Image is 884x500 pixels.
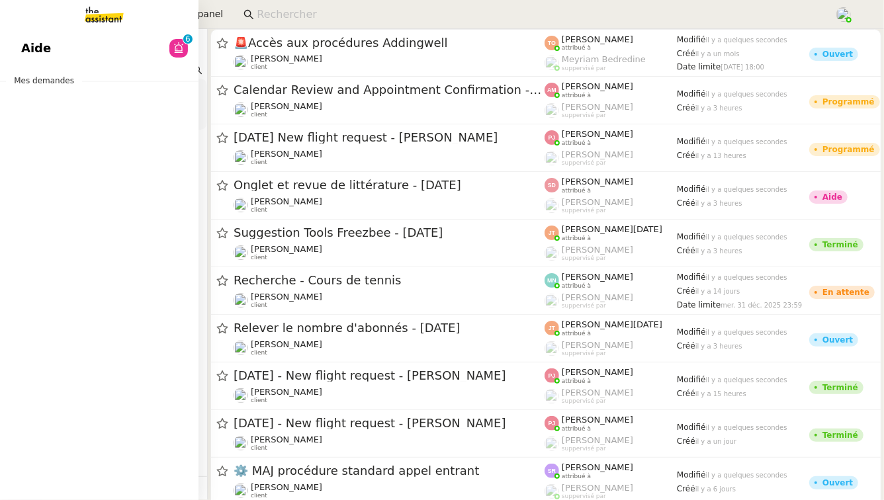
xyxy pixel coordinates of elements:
[251,54,322,63] span: [PERSON_NAME]
[562,292,633,302] span: [PERSON_NAME]
[695,288,740,295] span: il y a 14 jours
[822,336,853,344] div: Ouvert
[545,197,677,214] app-user-label: suppervisé par
[677,300,721,310] span: Date limite
[234,101,545,118] app-user-detailed-label: client
[234,54,545,71] app-user-detailed-label: client
[677,49,695,58] span: Créé
[545,130,559,145] img: svg
[234,435,545,452] app-user-detailed-label: client
[677,389,695,398] span: Créé
[545,81,677,99] app-user-label: attribué à
[545,294,559,308] img: users%2FoFdbodQ3TgNoWt9kP3GXAs5oaCq1%2Favatar%2Fprofile-pic.png
[545,483,677,500] app-user-label: suppervisé par
[706,329,787,336] span: il y a quelques secondes
[836,7,851,22] img: users%2FPPrFYTsEAUgQy5cK5MCpqKbOX8K2%2Favatar%2FCapture%20d%E2%80%99e%CC%81cran%202023-06-05%20a%...
[234,274,545,286] span: Recherche - Cours de tennis
[677,232,706,241] span: Modifié
[251,349,267,356] span: client
[234,36,248,50] span: 🚨
[562,140,591,147] span: attribué à
[251,101,322,111] span: [PERSON_NAME]
[545,464,559,478] img: svg
[677,198,695,208] span: Créé
[562,177,633,187] span: [PERSON_NAME]
[721,63,764,71] span: [DATE] 18:00
[251,302,267,309] span: client
[677,151,695,160] span: Créé
[251,244,322,254] span: [PERSON_NAME]
[562,129,633,139] span: [PERSON_NAME]
[545,36,559,50] img: svg
[562,159,606,167] span: suppervisé par
[562,425,591,433] span: attribué à
[234,196,545,214] app-user-detailed-label: client
[562,282,591,290] span: attribué à
[562,462,633,472] span: [PERSON_NAME]
[677,423,706,432] span: Modifié
[706,376,787,384] span: il y a quelques secondes
[545,341,559,356] img: users%2FoFdbodQ3TgNoWt9kP3GXAs5oaCq1%2Favatar%2Fprofile-pic.png
[562,149,633,159] span: [PERSON_NAME]
[234,149,545,166] app-user-detailed-label: client
[706,274,787,281] span: il y a quelques secondes
[677,89,706,99] span: Modifié
[822,288,869,296] div: En attente
[234,55,248,69] img: users%2FTmb06GTIDgNLSNhTjmZ0ajWxRk83%2Favatar%2F40f2539e-5604-4681-9cfa-c67755ebd5f1
[545,54,677,71] app-user-label: suppervisé par
[545,272,677,289] app-user-label: attribué à
[695,152,746,159] span: il y a 13 heures
[562,473,591,480] span: attribué à
[545,388,677,405] app-user-label: suppervisé par
[562,245,633,255] span: [PERSON_NAME]
[677,137,706,146] span: Modifié
[706,424,787,431] span: il y a quelques secondes
[545,245,677,262] app-user-label: suppervisé par
[183,34,193,44] nz-badge-sup: 6
[695,247,742,255] span: il y a 3 heures
[257,6,821,24] input: Rechercher
[545,34,677,52] app-user-label: attribué à
[234,341,248,355] img: users%2F37wbV9IbQuXMU0UH0ngzBXzaEe12%2Favatar%2Fcba66ece-c48a-48c8-9897-a2adc1834457
[562,340,633,350] span: [PERSON_NAME]
[677,375,706,384] span: Modifié
[251,339,322,349] span: [PERSON_NAME]
[562,445,606,452] span: suppervisé par
[562,102,633,112] span: [PERSON_NAME]
[562,367,633,377] span: [PERSON_NAME]
[695,104,742,112] span: il y a 3 heures
[545,273,559,288] img: svg
[545,226,559,240] img: svg
[234,436,248,450] img: users%2FC9SBsJ0duuaSgpQFj5LgoEX8n0o2%2Favatar%2Fec9d51b8-9413-4189-adfb-7be4d8c96a3c
[545,151,559,165] img: users%2FoFdbodQ3TgNoWt9kP3GXAs5oaCq1%2Favatar%2Fprofile-pic.png
[251,444,267,452] span: client
[562,272,633,282] span: [PERSON_NAME]
[706,472,787,479] span: il y a quelques secondes
[234,370,545,382] span: [DATE] - New flight request - [PERSON_NAME]
[562,235,591,242] span: attribué à
[234,103,248,117] img: users%2FYpHCMxs0fyev2wOt2XOQMyMzL3F3%2Favatar%2Fb1d7cab4-399e-487a-a9b0-3b1e57580435
[695,438,736,445] span: il y a un jour
[251,254,267,261] span: client
[545,368,559,383] img: svg
[251,292,322,302] span: [PERSON_NAME]
[251,159,267,166] span: client
[706,186,787,193] span: il y a quelques secondes
[706,36,787,44] span: il y a quelques secondes
[562,81,633,91] span: [PERSON_NAME]
[545,83,559,97] img: svg
[695,50,740,58] span: il y a un mois
[234,387,545,404] app-user-detailed-label: client
[677,327,706,337] span: Modifié
[677,484,695,493] span: Créé
[234,179,545,191] span: Onglet et revue de littérature - [DATE]
[545,321,559,335] img: svg
[822,384,858,392] div: Terminé
[251,206,267,214] span: client
[545,103,559,118] img: users%2FoFdbodQ3TgNoWt9kP3GXAs5oaCq1%2Favatar%2Fprofile-pic.png
[562,112,606,119] span: suppervisé par
[545,224,677,241] app-user-label: attribué à
[251,397,267,404] span: client
[234,417,545,429] span: [DATE] - New flight request - [PERSON_NAME]
[545,415,677,432] app-user-label: attribué à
